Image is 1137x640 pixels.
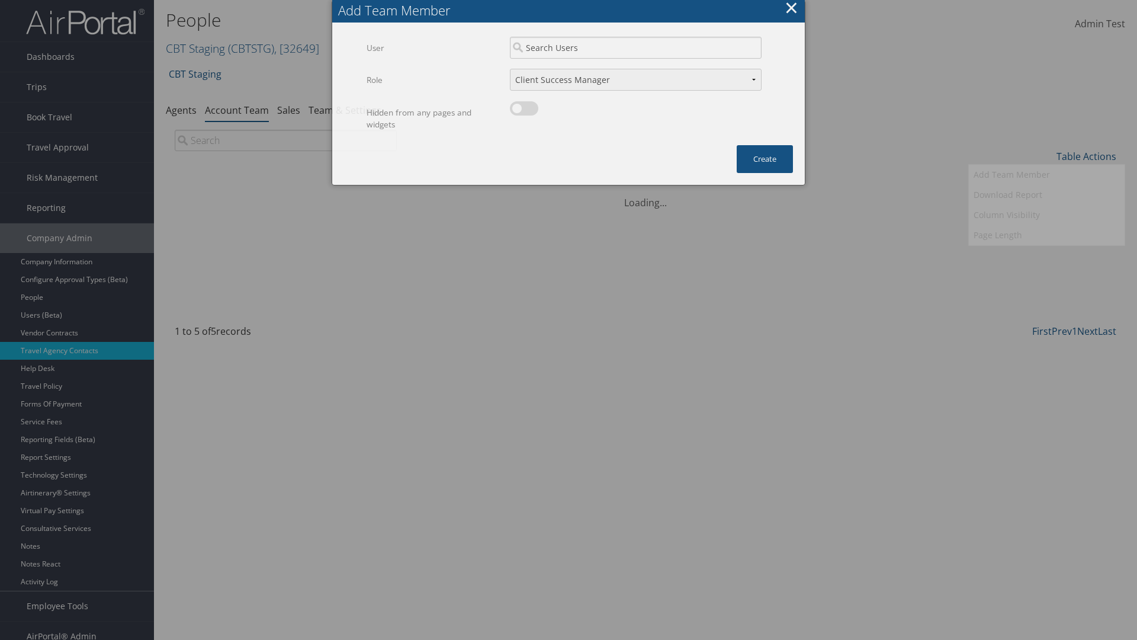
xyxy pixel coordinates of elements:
[367,101,501,136] label: Hidden from any pages and widgets
[510,37,762,59] input: Search Users
[737,145,793,173] button: Create
[969,185,1125,205] a: Download Report
[969,165,1125,185] a: Add Team Member
[367,69,501,91] label: Role
[338,1,805,20] div: Add Team Member
[367,37,501,59] label: User
[969,205,1125,225] a: Column Visibility
[969,225,1125,245] a: Page Length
